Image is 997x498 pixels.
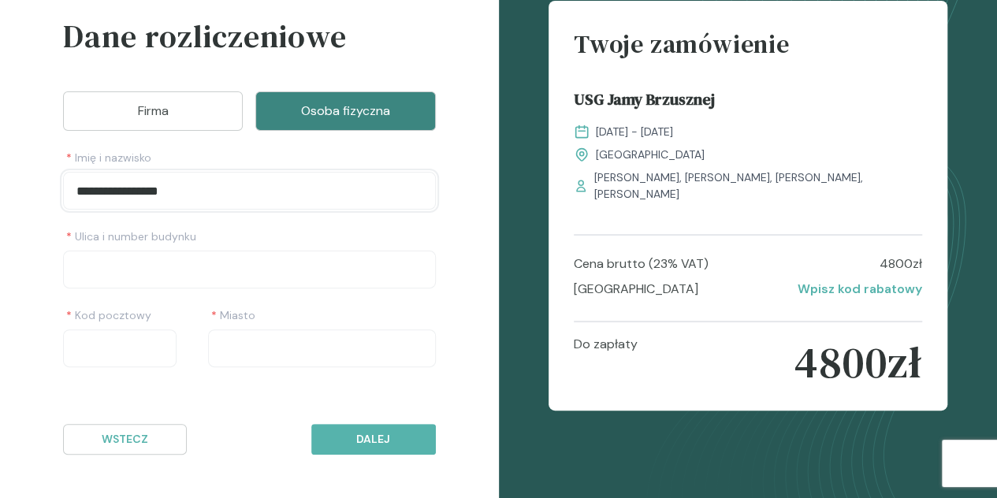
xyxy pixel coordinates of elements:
[594,169,922,203] span: [PERSON_NAME], [PERSON_NAME], [PERSON_NAME], [PERSON_NAME]
[208,329,435,367] input: Miasto
[574,26,922,75] h4: Twoje zamówienie
[574,255,709,273] p: Cena brutto (23% VAT)
[83,102,223,121] p: Firma
[76,431,173,448] p: Wstecz
[798,280,922,299] p: Wpisz kod rabatowy
[63,251,436,288] input: Ulica i number budynku
[880,255,922,273] p: 4800 zł
[311,424,435,455] button: Dalej
[275,102,415,121] p: Osoba fizyczna
[66,150,151,165] span: Imię i nazwisko
[574,87,922,117] a: USG Jamy Brzusznej
[63,424,187,455] button: Wstecz
[66,307,151,323] span: Kod pocztowy
[596,124,673,140] span: [DATE] - [DATE]
[574,280,698,299] p: [GEOGRAPHIC_DATA]
[66,229,196,244] span: Ulica i number budynku
[794,335,921,390] p: 4800 zł
[596,147,705,163] span: [GEOGRAPHIC_DATA]
[63,172,436,210] input: Imię i nazwisko
[63,91,243,131] button: Firma
[63,13,436,79] h3: Dane rozliczeniowe
[63,329,177,367] input: Kod pocztowy
[574,335,638,390] p: Do zapłaty
[325,431,422,448] p: Dalej
[574,87,715,117] span: USG Jamy Brzusznej
[255,91,435,131] button: Osoba fizyczna
[211,307,255,323] span: Miasto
